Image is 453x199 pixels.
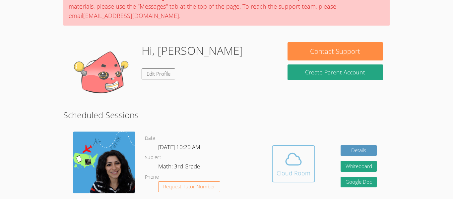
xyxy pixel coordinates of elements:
button: Request Tutor Number [158,181,220,192]
img: default.png [70,42,136,109]
button: Contact Support [288,42,383,60]
dd: Math: 3rd Grade [158,162,201,173]
img: air%20tutor%20avatar.png [73,132,135,193]
button: Cloud Room [272,145,315,182]
a: Google Doc [341,177,377,188]
dt: Date [145,134,155,143]
dt: Subject [145,153,161,162]
span: [DATE] 10:20 AM [158,143,200,151]
span: Request Tutor Number [163,184,215,189]
div: Cloud Room [277,168,310,178]
a: Edit Profile [142,68,175,79]
button: Create Parent Account [288,64,383,80]
h1: Hi, [PERSON_NAME] [142,42,243,59]
a: Details [341,145,377,156]
dt: Phone [145,173,159,181]
h2: Scheduled Sessions [63,109,390,121]
button: Whiteboard [341,161,377,172]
